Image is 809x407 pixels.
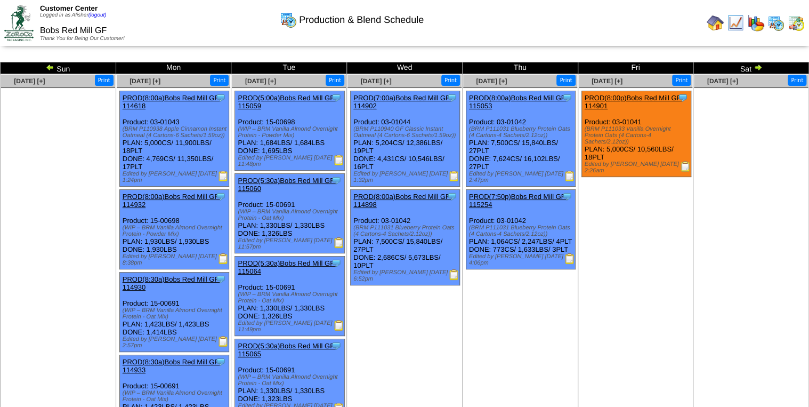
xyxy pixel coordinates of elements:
[299,14,424,26] span: Production & Blend Schedule
[40,36,125,42] span: Thank You for Being Our Customer!
[707,14,724,31] img: home.gif
[788,14,805,31] img: calendarinout.gif
[562,92,572,103] img: Tooltip
[334,320,344,331] img: Production Report
[353,269,459,282] div: Edited by [PERSON_NAME] [DATE] 6:52pm
[238,209,344,221] div: (WIP – BRM Vanilla Almond Overnight Protein - Oat Mix)
[693,62,809,74] td: Sat
[585,161,691,174] div: Edited by [PERSON_NAME] [DATE] 2:26am
[466,91,575,187] div: Product: 03-01042 PLAN: 7,500CS / 15,840LBS / 27PLT DONE: 7,624CS / 16,102LBS / 27PLT
[360,77,391,85] a: [DATE] [+]
[441,75,460,86] button: Print
[331,340,342,351] img: Tooltip
[235,91,344,171] div: Product: 15-00698 PLAN: 1,684LBS / 1,684LBS DONE: 1,695LBS
[215,274,226,284] img: Tooltip
[351,190,460,285] div: Product: 03-01042 PLAN: 7,500CS / 15,840LBS / 27PLT DONE: 2,686CS / 5,673LBS / 10PLT
[476,77,507,85] a: [DATE] [+]
[353,171,459,183] div: Edited by [PERSON_NAME] [DATE] 1:32pm
[119,91,229,187] div: Product: 03-01043 PLAN: 5,000CS / 11,900LBS / 18PLT DONE: 4,769CS / 11,350LBS / 17PLT
[40,26,107,35] span: Bobs Red Mill GF
[238,291,344,304] div: (WIP – BRM Vanilla Almond Overnight Protein - Oat Mix)
[123,225,229,237] div: (WIP – BRM Vanilla Almond Overnight Protein - Powder Mix)
[235,257,344,336] div: Product: 15-00691 PLAN: 1,330LBS / 1,330LBS DONE: 1,326LBS
[334,237,344,248] img: Production Report
[677,92,688,103] img: Tooltip
[119,190,229,269] div: Product: 15-00698 PLAN: 1,930LBS / 1,930LBS DONE: 1,930LBS
[469,193,568,209] a: PROD(7:50p)Bobs Red Mill GF-115254
[40,4,98,12] span: Customer Center
[123,193,221,209] a: PROD(8:00a)Bobs Red Mill GF-114932
[466,190,575,269] div: Product: 03-01042 PLAN: 1,064CS / 2,247LBS / 4PLT DONE: 773CS / 1,633LBS / 3PLT
[14,77,45,85] a: [DATE] [+]
[331,258,342,268] img: Tooltip
[215,92,226,103] img: Tooltip
[564,253,575,264] img: Production Report
[119,273,229,352] div: Product: 15-00691 PLAN: 1,423LBS / 1,423LBS DONE: 1,414LBS
[447,92,457,103] img: Tooltip
[578,62,693,74] td: Fri
[331,92,342,103] img: Tooltip
[238,342,336,358] a: PROD(5:30a)Bobs Red Mill GF-115065
[238,259,336,275] a: PROD(5:30a)Bobs Red Mill GF-115064
[469,253,575,266] div: Edited by [PERSON_NAME] [DATE] 4:06pm
[672,75,691,86] button: Print
[564,171,575,181] img: Production Report
[245,77,276,85] a: [DATE] [+]
[123,336,229,349] div: Edited by [PERSON_NAME] [DATE] 2:57pm
[218,336,229,347] img: Production Report
[556,75,575,86] button: Print
[581,91,691,177] div: Product: 03-01041 PLAN: 5,000CS / 10,560LBS / 18PLT
[469,94,568,110] a: PROD(8:00a)Bobs Red Mill GF-115053
[680,161,691,172] img: Production Report
[462,62,578,74] td: Thu
[123,126,229,139] div: (BRM P110938 Apple Cinnamon Instant Oatmeal (4 Cartons-6 Sachets/1.59oz))
[215,356,226,367] img: Tooltip
[238,374,344,387] div: (WIP – BRM Vanilla Almond Overnight Protein - Oat Mix)
[123,94,221,110] a: PROD(8:00a)Bobs Red Mill GF-114618
[592,77,622,85] a: [DATE] [+]
[116,62,231,74] td: Mon
[215,191,226,202] img: Tooltip
[46,63,54,71] img: arrowleft.gif
[469,171,575,183] div: Edited by [PERSON_NAME] [DATE] 2:47pm
[210,75,229,86] button: Print
[95,75,114,86] button: Print
[88,12,107,18] a: (logout)
[235,174,344,253] div: Product: 15-00691 PLAN: 1,330LBS / 1,330LBS DONE: 1,326LBS
[130,77,160,85] a: [DATE] [+]
[123,171,229,183] div: Edited by [PERSON_NAME] [DATE] 1:24pm
[326,75,344,86] button: Print
[238,155,344,167] div: Edited by [PERSON_NAME] [DATE] 11:48pm
[747,14,764,31] img: graph.gif
[707,77,738,85] a: [DATE] [+]
[280,11,297,28] img: calendarprod.gif
[4,5,34,41] img: ZoRoCo_Logo(Green%26Foil)%20jpg.webp
[331,175,342,186] img: Tooltip
[449,171,459,181] img: Production Report
[123,275,221,291] a: PROD(8:30a)Bobs Red Mill GF-114930
[754,63,762,71] img: arrowright.gif
[231,62,347,74] td: Tue
[123,390,229,403] div: (WIP – BRM Vanilla Almond Overnight Protein - Oat Mix)
[353,225,459,237] div: (BRM P111031 Blueberry Protein Oats (4 Cartons-4 Sachets/2.12oz))
[469,225,575,237] div: (BRM P111031 Blueberry Protein Oats (4 Cartons-4 Sachets/2.12oz))
[562,191,572,202] img: Tooltip
[585,126,691,145] div: (BRM P111033 Vanilla Overnight Protein Oats (4 Cartons-4 Sachets/2.12oz))
[727,14,744,31] img: line_graph.gif
[353,126,459,139] div: (BRM P110940 GF Classic Instant Oatmeal (4 Cartons-6 Sachets/1.59oz))
[123,253,229,266] div: Edited by [PERSON_NAME] [DATE] 8:38pm
[585,94,683,110] a: PROD(8:00p)Bobs Red Mill GF-114901
[351,91,460,187] div: Product: 03-01044 PLAN: 5,204CS / 12,386LBS / 19PLT DONE: 4,431CS / 10,546LBS / 16PLT
[238,177,336,193] a: PROD(5:30a)Bobs Red Mill GF-115060
[449,269,459,280] img: Production Report
[447,191,457,202] img: Tooltip
[238,94,336,110] a: PROD(5:00a)Bobs Red Mill GF-115059
[238,237,344,250] div: Edited by [PERSON_NAME] [DATE] 11:57pm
